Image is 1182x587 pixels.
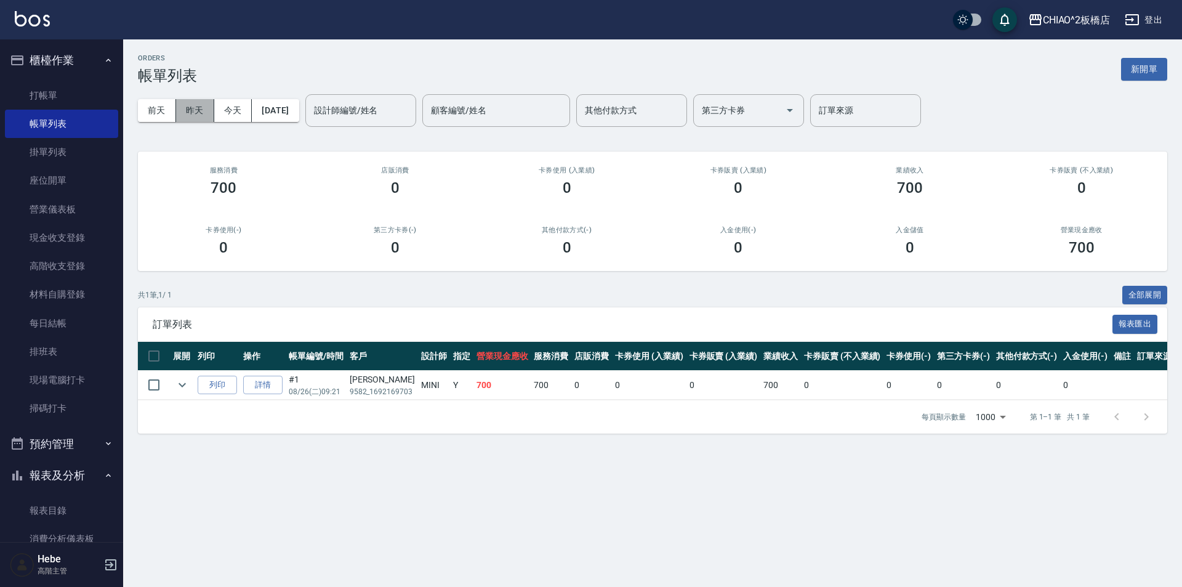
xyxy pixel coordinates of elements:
td: 0 [686,371,761,400]
button: 報表匯出 [1112,315,1158,334]
a: 每日結帳 [5,309,118,338]
h3: 0 [563,239,571,256]
h2: 店販消費 [324,166,467,174]
th: 指定 [450,342,473,371]
h3: 帳單列表 [138,67,197,84]
button: [DATE] [252,99,299,122]
td: 0 [934,371,993,400]
td: 0 [1060,371,1111,400]
td: 0 [801,371,883,400]
div: 1000 [971,400,1010,434]
p: 08/26 (二) 09:21 [289,386,344,397]
a: 座位開單 [5,166,118,195]
h2: 卡券使用 (入業績) [496,166,638,174]
a: 消費分析儀表板 [5,525,118,553]
h3: 700 [1069,239,1095,256]
img: Logo [15,11,50,26]
th: 客戶 [347,342,418,371]
h2: 卡券販賣 (入業績) [667,166,810,174]
img: Person [10,553,34,577]
a: 帳單列表 [5,110,118,138]
p: 每頁顯示數量 [922,411,966,423]
td: 0 [612,371,686,400]
p: 第 1–1 筆 共 1 筆 [1030,411,1090,423]
a: 營業儀表板 [5,195,118,224]
th: 列印 [195,342,240,371]
span: 訂單列表 [153,318,1112,331]
h3: 0 [1077,179,1086,196]
th: 備註 [1111,342,1134,371]
td: Y [450,371,473,400]
th: 第三方卡券(-) [934,342,993,371]
h2: 卡券販賣 (不入業績) [1010,166,1152,174]
p: 共 1 筆, 1 / 1 [138,289,172,301]
a: 現金收支登錄 [5,224,118,252]
a: 排班表 [5,338,118,366]
button: CHIAO^2板橋店 [1023,7,1116,33]
h2: 其他付款方式(-) [496,226,638,234]
h3: 0 [391,239,400,256]
button: expand row [173,376,191,394]
a: 報表匯出 [1112,318,1158,330]
h3: 0 [734,179,742,196]
a: 打帳單 [5,81,118,110]
p: 9582_1692169703 [350,386,415,397]
button: 櫃檯作業 [5,44,118,76]
button: 報表及分析 [5,459,118,492]
p: 高階主管 [38,565,100,577]
a: 新開單 [1121,63,1167,75]
button: save [992,7,1017,32]
h3: 0 [391,179,400,196]
h2: ORDERS [138,54,197,62]
td: 700 [473,371,531,400]
th: 卡券販賣 (不入業績) [801,342,883,371]
h2: 入金使用(-) [667,226,810,234]
button: Open [780,100,800,120]
td: 0 [993,371,1061,400]
th: 入金使用(-) [1060,342,1111,371]
a: 現場電腦打卡 [5,366,118,394]
a: 掛單列表 [5,138,118,166]
div: CHIAO^2板橋店 [1043,12,1111,28]
td: MINI [418,371,450,400]
td: 700 [760,371,801,400]
th: 其他付款方式(-) [993,342,1061,371]
h3: 0 [906,239,914,256]
button: 全部展開 [1122,286,1168,305]
button: 昨天 [176,99,214,122]
th: 訂單來源 [1134,342,1175,371]
button: 登出 [1120,9,1167,31]
th: 卡券使用 (入業績) [612,342,686,371]
button: 前天 [138,99,176,122]
th: 操作 [240,342,286,371]
a: 材料自購登錄 [5,280,118,309]
a: 詳情 [243,376,283,395]
td: 0 [571,371,612,400]
h2: 業績收入 [839,166,981,174]
h3: 0 [219,239,228,256]
h2: 第三方卡券(-) [324,226,467,234]
h3: 0 [734,239,742,256]
h3: 700 [211,179,236,196]
th: 卡券販賣 (入業績) [686,342,761,371]
th: 店販消費 [571,342,612,371]
button: 新開單 [1121,58,1167,81]
h2: 入金儲值 [839,226,981,234]
th: 服務消費 [531,342,571,371]
a: 高階收支登錄 [5,252,118,280]
th: 帳單編號/時間 [286,342,347,371]
td: 700 [531,371,571,400]
a: 報表目錄 [5,496,118,525]
th: 業績收入 [760,342,801,371]
td: #1 [286,371,347,400]
h5: Hebe [38,553,100,565]
a: 掃碼打卡 [5,394,118,423]
th: 設計師 [418,342,450,371]
h2: 卡券使用(-) [153,226,295,234]
button: 預約管理 [5,428,118,460]
th: 營業現金應收 [473,342,531,371]
button: 今天 [214,99,252,122]
h2: 營業現金應收 [1010,226,1152,234]
h3: 0 [563,179,571,196]
th: 展開 [170,342,195,371]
